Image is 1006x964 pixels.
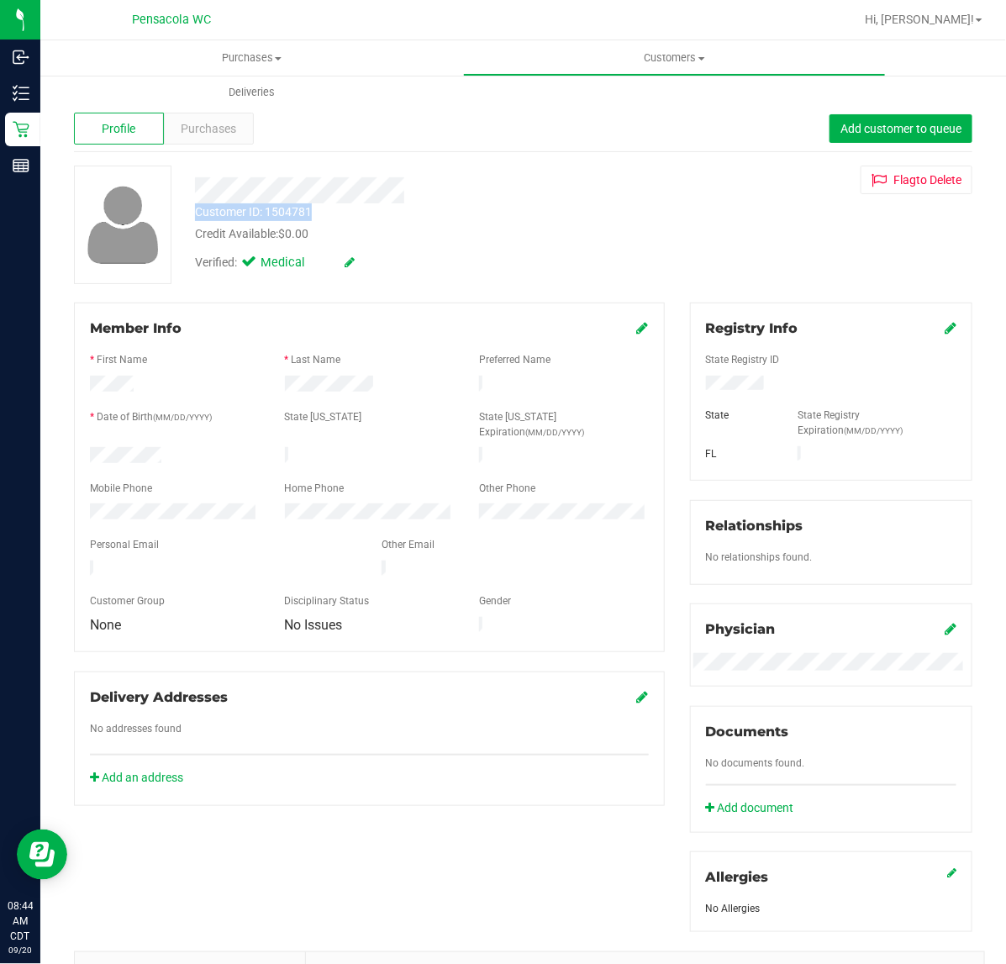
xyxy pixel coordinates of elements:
[195,225,632,243] div: Credit Available:
[479,409,649,440] label: State [US_STATE] Expiration
[90,481,152,496] label: Mobile Phone
[706,869,769,885] span: Allergies
[13,157,29,174] inline-svg: Reports
[525,428,584,437] span: (MM/DD/YYYY)
[479,352,550,367] label: Preferred Name
[706,724,789,740] span: Documents
[90,593,165,608] label: Customer Group
[97,409,212,424] label: Date of Birth
[382,537,435,552] label: Other Email
[13,49,29,66] inline-svg: Inbound
[90,721,182,736] label: No addresses found
[90,771,183,784] a: Add an address
[40,40,463,76] a: Purchases
[8,898,33,944] p: 08:44 AM CDT
[195,203,312,221] div: Customer ID: 1504781
[865,13,974,26] span: Hi, [PERSON_NAME]!
[13,85,29,102] inline-svg: Inventory
[181,120,236,138] span: Purchases
[285,409,362,424] label: State [US_STATE]
[706,757,805,769] span: No documents found.
[861,166,972,194] button: Flagto Delete
[844,426,903,435] span: (MM/DD/YYYY)
[706,550,813,565] label: No relationships found.
[463,40,886,76] a: Customers
[90,689,228,705] span: Delivery Addresses
[693,446,785,461] div: FL
[206,85,298,100] span: Deliveries
[706,518,803,534] span: Relationships
[292,352,341,367] label: Last Name
[706,901,956,916] div: No Allergies
[278,227,308,240] span: $0.00
[798,408,956,438] label: State Registry Expiration
[706,352,780,367] label: State Registry ID
[840,122,961,135] span: Add customer to queue
[97,352,147,367] label: First Name
[285,481,345,496] label: Home Phone
[261,254,328,272] span: Medical
[102,120,135,138] span: Profile
[285,593,370,608] label: Disciplinary Status
[90,537,159,552] label: Personal Email
[17,830,67,880] iframe: Resource center
[8,944,33,956] p: 09/20
[830,114,972,143] button: Add customer to queue
[90,617,121,633] span: None
[40,75,463,110] a: Deliveries
[479,481,535,496] label: Other Phone
[90,320,182,336] span: Member Info
[464,50,885,66] span: Customers
[153,413,212,422] span: (MM/DD/YYYY)
[195,254,355,272] div: Verified:
[706,621,776,637] span: Physician
[79,182,167,268] img: user-icon.png
[693,408,785,423] div: State
[479,593,511,608] label: Gender
[706,799,803,817] a: Add document
[40,50,463,66] span: Purchases
[285,617,343,633] span: No Issues
[132,13,211,27] span: Pensacola WC
[706,320,798,336] span: Registry Info
[13,121,29,138] inline-svg: Retail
